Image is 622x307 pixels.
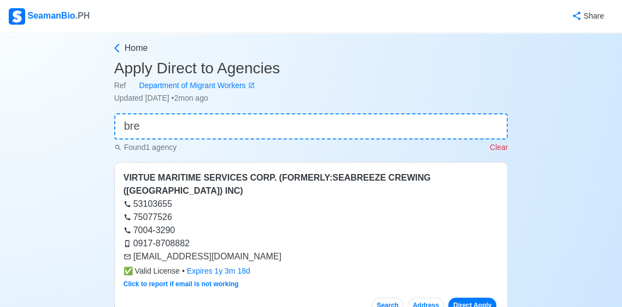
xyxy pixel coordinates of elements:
div: [EMAIL_ADDRESS][DOMAIN_NAME] [124,250,499,263]
div: VIRTUE MARITIME SERVICES CORP. (FORMERLY:SEABREEZE CREWING ([GEOGRAPHIC_DATA]) INC) [124,171,499,198]
img: Logo [9,8,25,25]
div: Department of Migrant Workers [126,80,248,91]
div: Expires 1y 3m 18d [187,265,250,277]
span: check [124,267,133,275]
span: .PH [75,11,90,20]
p: Found 1 agency [114,142,177,153]
div: SeamanBio [9,8,90,25]
div: • [124,265,499,277]
a: Department of Migrant Workers [126,80,254,91]
a: 53103655 [124,199,172,208]
span: Updated [DATE] • 2mon ago [114,94,208,102]
a: 7004-3290 [124,225,175,235]
span: Valid License [124,265,180,277]
p: Clear [490,142,508,153]
span: Home [125,42,148,55]
a: Home [112,42,508,55]
h3: Apply Direct to Agencies [114,59,508,78]
a: 0917-8708882 [124,239,190,248]
div: Ref [114,80,508,91]
button: Share [561,5,613,27]
input: 👉 Quick Search [114,113,508,140]
a: Click to report if email is not working [124,280,239,288]
a: 75077526 [124,212,172,222]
